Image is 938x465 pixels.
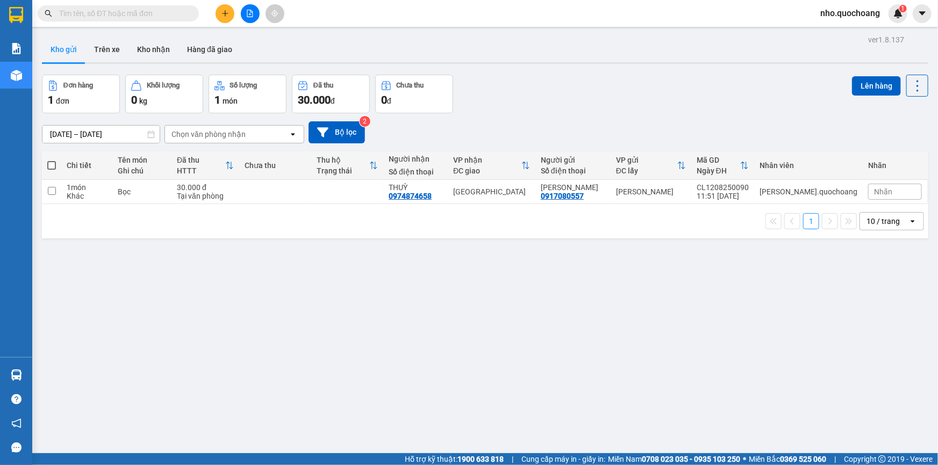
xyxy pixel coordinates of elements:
div: NGUYỄN THỊ THUỲ TRANG [541,183,605,192]
button: aim [266,4,284,23]
button: Lên hàng [852,76,901,96]
div: Thu hộ [317,156,369,164]
button: Kho gửi [42,37,85,62]
span: file-add [246,10,254,17]
button: Khối lượng0kg [125,75,203,113]
span: đơn [56,97,69,105]
div: Khối lượng [147,82,180,89]
span: ⚪️ [743,457,746,461]
strong: 0708 023 035 - 0935 103 250 [642,455,740,463]
div: ĐC lấy [616,166,677,175]
span: đ [387,97,391,105]
img: warehouse-icon [11,70,22,81]
button: caret-down [913,4,932,23]
div: Chưa thu [245,161,306,170]
button: Đã thu30.000đ [292,75,370,113]
button: Kho nhận [128,37,178,62]
div: Số điện thoại [389,168,442,176]
div: 10 / trang [867,216,900,227]
div: Nhân viên [760,161,857,170]
div: CL1208250090 [697,183,749,192]
div: 0974874658 [389,192,432,200]
button: plus [216,4,234,23]
img: solution-icon [11,43,22,54]
div: 30.000 đ [177,183,234,192]
img: icon-new-feature [893,9,903,18]
span: copyright [878,455,886,463]
div: Đã thu [177,156,225,164]
div: HTTT [177,166,225,175]
button: Hàng đã giao [178,37,241,62]
div: 0917080557 [541,192,584,200]
button: Trên xe [85,37,128,62]
th: Toggle SortBy [611,151,691,180]
span: Cung cấp máy in - giấy in: [521,453,605,465]
img: warehouse-icon [11,369,22,381]
div: Đơn hàng [63,82,93,89]
button: Đơn hàng1đơn [42,75,120,113]
div: THUỲ [389,183,442,192]
span: 30.000 [298,93,331,106]
span: caret-down [918,9,927,18]
div: Số lượng [230,82,257,89]
sup: 2 [360,116,370,127]
span: plus [221,10,229,17]
div: 11:51 [DATE] [697,192,749,200]
span: question-circle [11,394,22,404]
span: Nhãn [874,187,892,196]
div: Tên món [118,156,166,164]
div: tim.quochoang [760,187,857,196]
div: Chọn văn phòng nhận [171,129,246,140]
div: 1 món [67,183,107,192]
span: 1 [214,93,220,106]
span: search [45,10,52,17]
div: Chi tiết [67,161,107,170]
button: 1 [803,213,819,229]
span: message [11,442,22,453]
strong: 0369 525 060 [780,455,826,463]
span: nho.quochoang [812,6,889,20]
div: VP nhận [453,156,521,164]
th: Toggle SortBy [691,151,754,180]
button: Chưa thu0đ [375,75,453,113]
input: Tìm tên, số ĐT hoặc mã đơn [59,8,186,19]
div: Khác [67,192,107,200]
span: | [834,453,836,465]
th: Toggle SortBy [448,151,535,180]
span: 1 [48,93,54,106]
div: ĐC giao [453,166,521,175]
div: Người nhận [389,155,442,163]
div: Trạng thái [317,166,369,175]
input: Select a date range. [42,126,160,143]
svg: open [908,217,917,226]
sup: 1 [899,5,907,12]
span: 1 [901,5,905,12]
span: món [223,97,238,105]
span: kg [139,97,147,105]
div: VP gửi [616,156,677,164]
div: Ngày ĐH [697,166,740,175]
span: Miền Nam [608,453,740,465]
button: file-add [241,4,260,23]
th: Toggle SortBy [311,151,383,180]
span: Miền Bắc [749,453,826,465]
button: Số lượng1món [209,75,287,113]
div: Bọc [118,187,166,196]
button: Bộ lọc [309,121,365,143]
strong: 1900 633 818 [457,455,504,463]
div: Người gửi [541,156,605,164]
div: Ghi chú [118,166,166,175]
div: [GEOGRAPHIC_DATA] [453,187,530,196]
span: Hỗ trợ kỹ thuật: [405,453,504,465]
div: Chưa thu [397,82,424,89]
div: Số điện thoại [541,166,605,175]
span: aim [271,10,278,17]
div: Mã GD [697,156,740,164]
div: [PERSON_NAME] [616,187,686,196]
span: notification [11,418,22,428]
div: Đã thu [313,82,333,89]
div: Tại văn phòng [177,192,234,200]
span: đ [331,97,335,105]
div: ver 1.8.137 [868,34,904,46]
span: 0 [381,93,387,106]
